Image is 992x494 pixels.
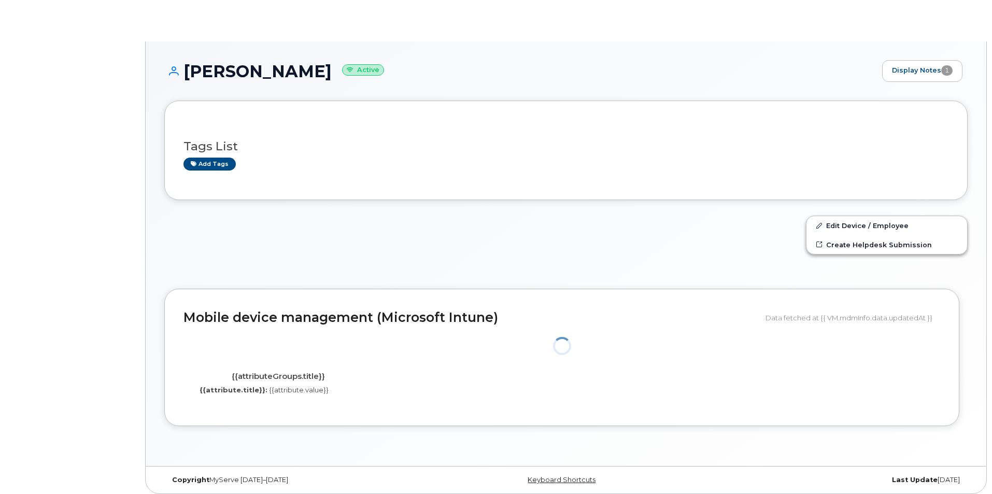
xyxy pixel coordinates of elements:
[183,140,948,153] h3: Tags List
[183,310,758,325] h2: Mobile device management (Microsoft Intune)
[806,235,967,254] a: Create Helpdesk Submission
[941,65,953,76] span: 1
[172,476,209,484] strong: Copyright
[766,308,940,328] div: Data fetched at {{ VM.mdmInfo.data.updatedAt }}
[700,476,968,484] div: [DATE]
[528,476,596,484] a: Keyboard Shortcuts
[806,216,967,235] a: Edit Device / Employee
[269,386,329,394] span: {{attribute.value}}
[164,476,432,484] div: MyServe [DATE]–[DATE]
[342,64,384,76] small: Active
[183,158,236,171] a: Add tags
[191,372,365,381] h4: {{attributeGroups.title}}
[200,385,267,395] label: {{attribute.title}}:
[882,60,962,82] a: Display Notes1
[892,476,938,484] strong: Last Update
[164,62,877,80] h1: [PERSON_NAME]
